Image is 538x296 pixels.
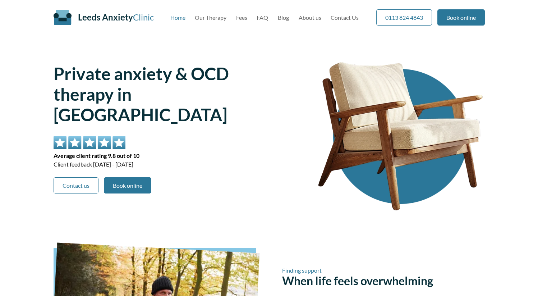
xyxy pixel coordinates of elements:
span: Finding support [282,267,485,274]
img: 5 star rating [54,136,125,149]
div: Client feedback [DATE] - [DATE] [54,136,290,169]
a: Contact Us [331,14,359,21]
span: Average client rating 9.8 out of 10 [54,151,290,160]
a: Home [170,14,185,21]
a: FAQ [257,14,268,21]
a: Our Therapy [195,14,226,21]
a: Book online [104,177,151,193]
a: Leeds AnxietyClinic [78,12,154,22]
span: Leeds Anxiety [78,12,133,22]
h1: Private anxiety & OCD therapy in [GEOGRAPHIC_DATA] [54,63,290,125]
a: Blog [278,14,289,21]
a: Contact us [54,177,98,193]
a: Fees [236,14,247,21]
a: 0113 824 4843 [376,9,432,26]
a: About us [299,14,321,21]
a: Book online [437,9,485,26]
h2: When life feels overwhelming [282,267,485,288]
